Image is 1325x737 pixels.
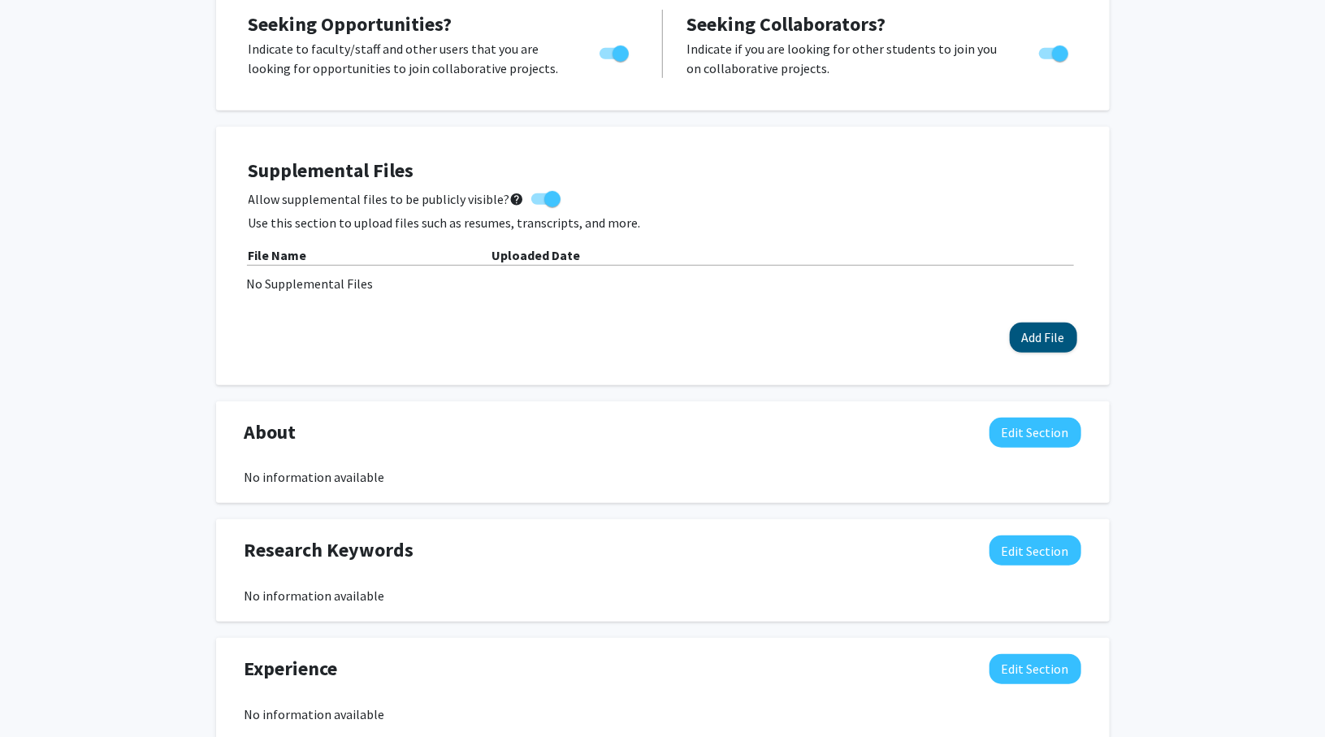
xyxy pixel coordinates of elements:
[687,39,1008,78] p: Indicate if you are looking for other students to join you on collaborative projects.
[1033,39,1077,63] div: Toggle
[249,159,1077,183] h4: Supplemental Files
[687,11,886,37] span: Seeking Collaborators?
[245,467,1081,487] div: No information available
[249,11,452,37] span: Seeking Opportunities?
[12,664,69,725] iframe: Chat
[245,654,338,683] span: Experience
[245,418,297,447] span: About
[245,586,1081,605] div: No information available
[245,704,1081,724] div: No information available
[989,418,1081,448] button: Edit About
[1010,323,1077,353] button: Add File
[249,213,1077,232] p: Use this section to upload files such as resumes, transcripts, and more.
[593,39,638,63] div: Toggle
[245,535,414,565] span: Research Keywords
[989,535,1081,566] button: Edit Research Keywords
[989,654,1081,684] button: Edit Experience
[492,247,581,263] b: Uploaded Date
[247,274,1079,293] div: No Supplemental Files
[249,247,307,263] b: File Name
[510,189,525,209] mat-icon: help
[249,39,569,78] p: Indicate to faculty/staff and other users that you are looking for opportunities to join collabor...
[249,189,525,209] span: Allow supplemental files to be publicly visible?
